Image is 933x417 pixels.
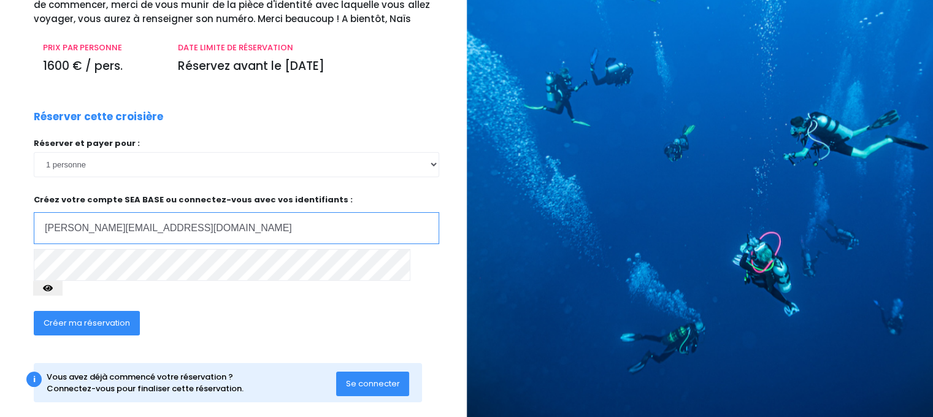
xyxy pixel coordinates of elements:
p: 1600 € / pers. [43,58,159,75]
p: Réserver et payer pour : [34,137,439,150]
p: Créez votre compte SEA BASE ou connectez-vous avec vos identifiants : [34,194,439,245]
div: Vous avez déjà commencé votre réservation ? Connectez-vous pour finaliser cette réservation. [47,371,336,395]
span: Se connecter [346,378,400,389]
span: Créer ma réservation [44,317,130,329]
button: Se connecter [336,372,410,396]
p: Réserver cette croisière [34,109,163,125]
p: Réservez avant le [DATE] [178,58,429,75]
a: Se connecter [336,378,410,388]
input: Adresse email [34,212,439,244]
p: DATE LIMITE DE RÉSERVATION [178,42,429,54]
button: Créer ma réservation [34,311,140,335]
p: PRIX PAR PERSONNE [43,42,159,54]
div: i [26,372,42,387]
